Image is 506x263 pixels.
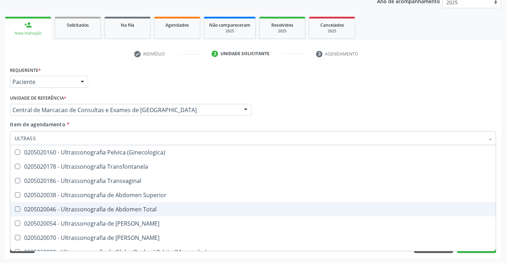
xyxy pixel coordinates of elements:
span: Item de agendamento [10,121,65,128]
span: Solicitados [67,22,89,28]
label: Unidade de referência [10,93,66,104]
div: 0205020178 - Ultrassonografia Transfontanela [15,164,491,169]
div: 0205020038 - Ultrassonografia de Abdomen Superior [15,192,491,198]
div: 0205020054 - Ultrassonografia de [PERSON_NAME] [15,221,491,226]
div: 2025 [265,28,300,34]
span: Paciente [12,78,74,85]
div: 0205020089 - Ultrassonografia de Globo Ocular / Orbita (Monocular) [15,249,491,255]
div: 0205020160 - Ultrassonografia Pelvica (Ginecologica) [15,149,491,155]
div: person_add [24,21,32,29]
div: 0205020186 - Ultrassonografia Transvaginal [15,178,491,184]
span: Central de Marcacao de Consultas e Exames de [GEOGRAPHIC_DATA] [12,106,237,114]
div: 2025 [209,28,250,34]
span: Na fila [121,22,134,28]
div: 2 [212,51,218,57]
div: 0205020070 - Ultrassonografia de [PERSON_NAME] [15,235,491,241]
span: Cancelados [320,22,344,28]
span: Não compareceram [209,22,250,28]
label: Requerente [10,65,41,76]
span: Agendados [165,22,189,28]
span: Resolvidos [271,22,293,28]
div: 2025 [314,28,350,34]
div: 0205020046 - Ultrassonografia de Abdomen Total [15,206,491,212]
input: Buscar por procedimentos [15,131,484,145]
div: Unidade solicitante [221,51,270,57]
div: Nova marcação [10,31,46,36]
